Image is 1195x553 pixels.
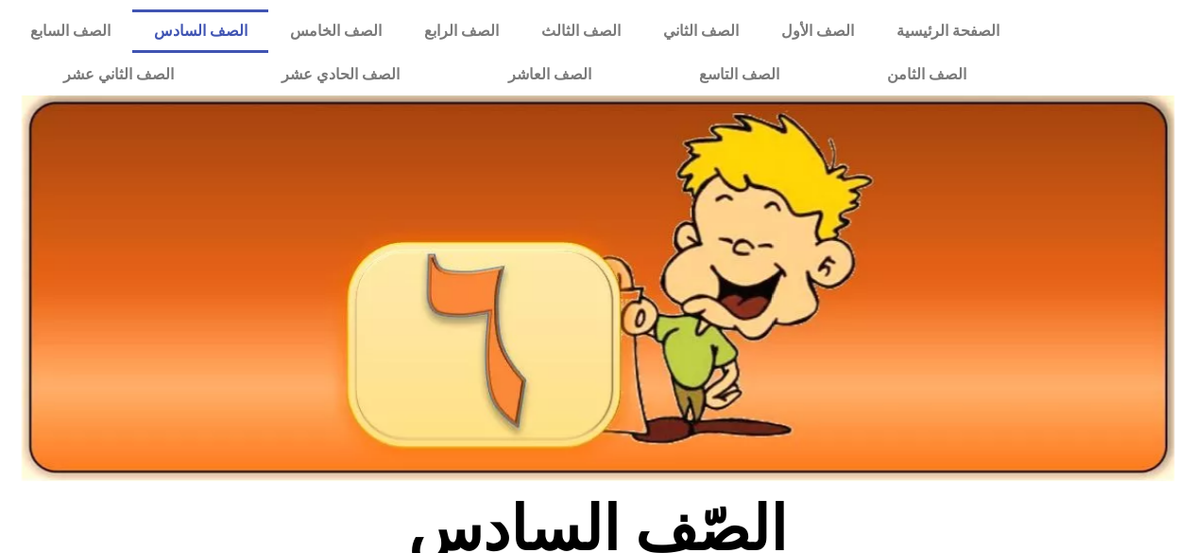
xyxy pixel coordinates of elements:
[9,9,132,53] a: الصف السابع
[520,9,641,53] a: الصف الثالث
[228,53,453,96] a: الصف الحادي عشر
[402,9,520,53] a: الصف الرابع
[268,9,402,53] a: الصف الخامس
[645,53,833,96] a: الصف التاسع
[875,9,1020,53] a: الصفحة الرئيسية
[132,9,268,53] a: الصف السادس
[454,53,645,96] a: الصف العاشر
[760,9,875,53] a: الصف الأول
[833,53,1020,96] a: الصف الثامن
[9,53,228,96] a: الصف الثاني عشر
[641,9,760,53] a: الصف الثاني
